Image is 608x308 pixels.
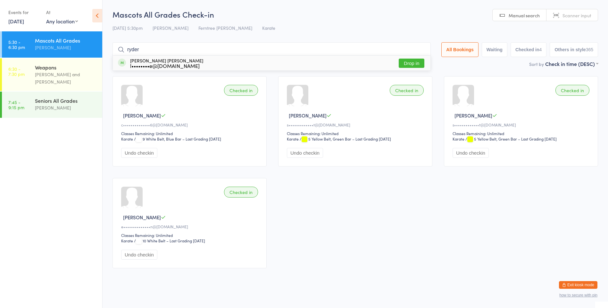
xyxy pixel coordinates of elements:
a: 5:30 -6:30 pmMascots All Grades[PERSON_NAME] [2,31,102,58]
button: Checked in4 [511,42,547,57]
div: Checked in [224,85,258,96]
span: Scanner input [562,12,591,19]
span: Ferntree [PERSON_NAME] [198,25,252,31]
div: At [46,7,78,18]
a: 6:30 -7:30 pmWeapons[PERSON_NAME] and [PERSON_NAME] [2,58,102,91]
button: Exit kiosk mode [559,281,597,289]
div: 365 [586,47,593,52]
div: c••••••••••••••6@[DOMAIN_NAME] [121,122,260,127]
time: 7:45 - 9:15 pm [8,100,24,110]
div: e••••••••••••••n@[DOMAIN_NAME] [121,224,260,229]
div: Classes Remaining: Unlimited [121,131,260,136]
div: [PERSON_NAME] [35,44,97,51]
span: Manual search [509,12,540,19]
div: l••••••••e@[DOMAIN_NAME] [130,63,203,68]
div: Mascots All Grades [35,37,97,44]
button: Undo checkin [121,250,157,260]
a: 7:45 -9:15 pmSeniors All Grades[PERSON_NAME] [2,92,102,118]
div: Checked in [555,85,589,96]
div: Weapons [35,64,97,71]
div: Check in time (DESC) [545,60,598,67]
span: / 10 White Belt – Last Grading [DATE] [134,238,205,243]
label: Sort by [529,61,544,67]
span: / 5 Yellow Belt, Green Bar – Last Grading [DATE] [300,136,391,142]
div: Classes Remaining: Unlimited [121,232,260,238]
span: [PERSON_NAME] [153,25,188,31]
button: All Bookings [441,42,479,57]
span: Karate [262,25,275,31]
div: Events for [8,7,40,18]
div: [PERSON_NAME] [PERSON_NAME] [130,58,203,68]
div: [PERSON_NAME] [35,104,97,111]
div: Karate [287,136,299,142]
button: Undo checkin [453,148,489,158]
button: Undo checkin [121,148,157,158]
button: how to secure with pin [559,293,597,297]
span: [PERSON_NAME] [454,112,492,119]
div: [PERSON_NAME] and [PERSON_NAME] [35,71,97,85]
div: Classes Remaining: Unlimited [453,131,591,136]
span: [PERSON_NAME] [123,214,161,221]
div: Checked in [224,187,258,198]
span: / 9 White Belt, Blue Bar – Last Grading [DATE] [134,136,221,142]
time: 6:30 - 7:30 pm [8,66,25,77]
div: Karate [121,238,133,243]
button: Undo checkin [287,148,323,158]
div: s•••••••••••••t@[DOMAIN_NAME] [453,122,591,127]
div: Karate [121,136,133,142]
a: [DATE] [8,18,24,25]
div: Karate [453,136,464,142]
button: Drop in [399,59,424,68]
span: / 5 Yellow Belt, Green Bar – Last Grading [DATE] [465,136,557,142]
h2: Mascots All Grades Check-in [112,9,598,20]
span: [DATE] 5:30pm [112,25,143,31]
div: Seniors All Grades [35,97,97,104]
div: Checked in [390,85,424,96]
span: [PERSON_NAME] [289,112,327,119]
div: 4 [539,47,542,52]
div: s•••••••••••••t@[DOMAIN_NAME] [287,122,426,127]
button: Waiting [482,42,507,57]
time: 5:30 - 6:30 pm [8,39,25,50]
span: [PERSON_NAME] [123,112,161,119]
div: Any location [46,18,78,25]
button: Others in style365 [550,42,598,57]
div: Classes Remaining: Unlimited [287,131,426,136]
input: Search [112,42,431,57]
